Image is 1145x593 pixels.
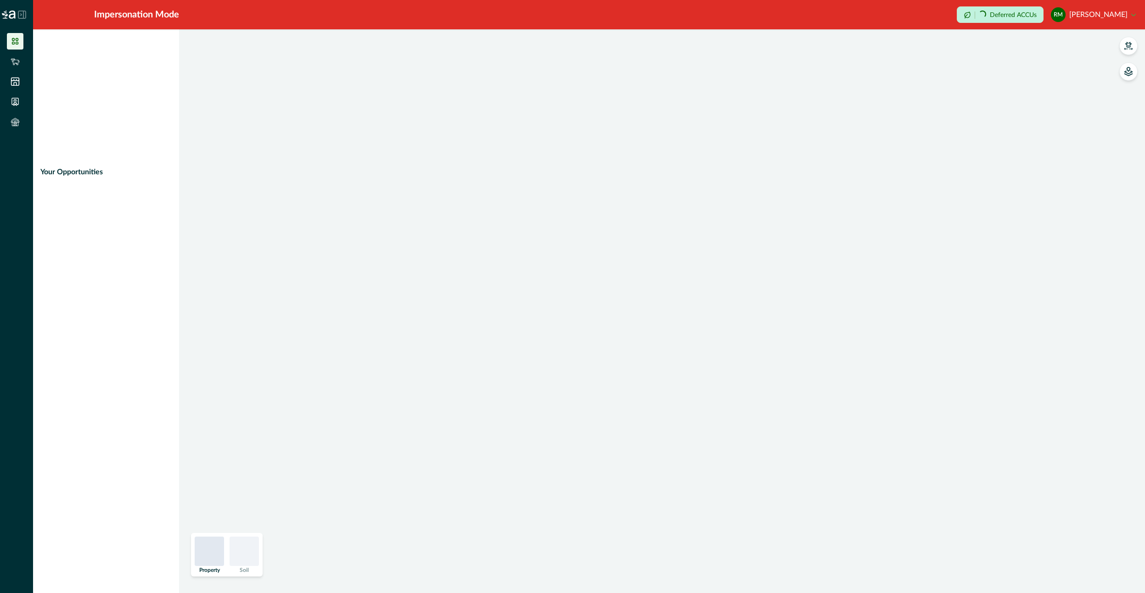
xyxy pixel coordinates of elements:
img: Logo [2,11,16,19]
button: Rodney McIntyre[PERSON_NAME] [1051,4,1136,26]
div: Impersonation Mode [94,8,179,22]
p: Deferred ACCUs [990,11,1037,18]
p: Your Opportunities [40,166,103,177]
p: Soil [240,567,249,573]
p: Property [199,567,220,573]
